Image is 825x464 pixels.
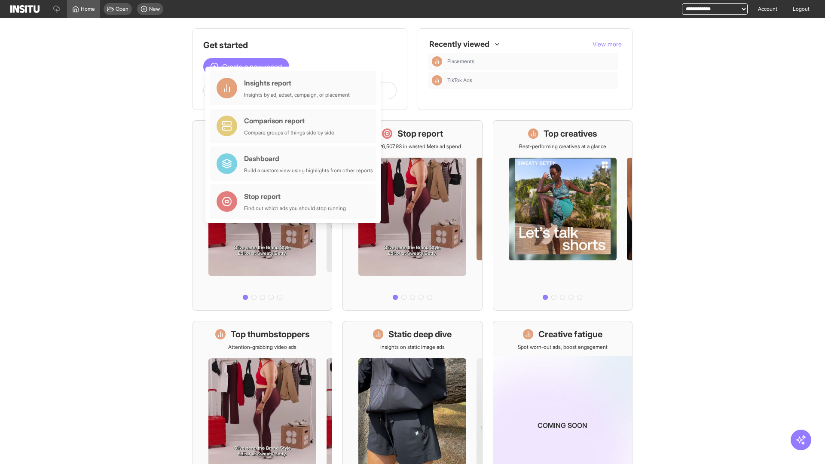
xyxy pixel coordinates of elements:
span: Placements [447,58,474,65]
div: Insights [432,56,442,67]
button: View more [593,40,622,49]
h1: Top thumbstoppers [231,328,310,340]
div: Insights [432,75,442,85]
h1: Stop report [397,128,443,140]
p: Best-performing creatives at a glance [519,143,606,150]
p: Attention-grabbing video ads [228,344,296,351]
div: Build a custom view using highlights from other reports [244,167,373,174]
span: View more [593,40,622,48]
span: TikTok Ads [447,77,615,84]
div: Comparison report [244,116,334,126]
span: Home [81,6,95,12]
span: Open [116,6,128,12]
button: Create a new report [203,58,289,75]
span: Placements [447,58,615,65]
span: Create a new report [222,61,282,72]
div: Stop report [244,191,346,201]
div: Insights report [244,78,350,88]
span: TikTok Ads [447,77,472,84]
p: Save £26,507.93 in wasted Meta ad spend [364,143,461,150]
span: New [149,6,160,12]
h1: Get started [203,39,397,51]
a: Top creativesBest-performing creatives at a glance [493,120,632,311]
div: Insights by ad, adset, campaign, or placement [244,92,350,98]
h1: Top creatives [544,128,597,140]
a: Stop reportSave £26,507.93 in wasted Meta ad spend [342,120,482,311]
div: Compare groups of things side by side [244,129,334,136]
a: What's live nowSee all active ads instantly [192,120,332,311]
img: Logo [10,5,40,13]
div: Dashboard [244,153,373,164]
h1: Static deep dive [388,328,452,340]
div: Find out which ads you should stop running [244,205,346,212]
p: Insights on static image ads [380,344,445,351]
